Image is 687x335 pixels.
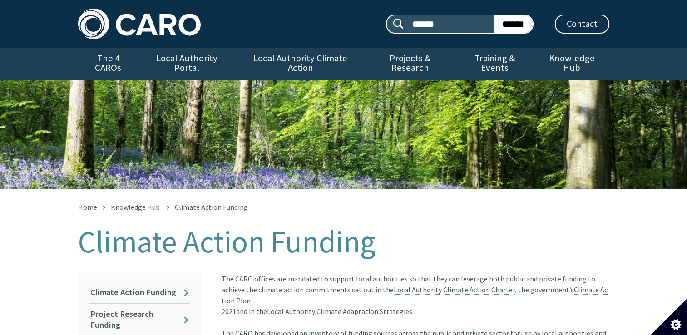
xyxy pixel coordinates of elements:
[555,15,609,34] a: Contact
[455,48,534,80] a: Training & Events
[651,299,687,335] button: Set cookie preferences
[78,202,97,212] a: Home
[394,285,515,295] a: Local Authority Climate Action Charter
[267,307,412,316] a: Local Authority Climate Adaptation Strategies
[78,9,201,39] img: Caro logo
[78,48,138,80] a: The 4 CAROs
[138,48,236,80] a: Local Authority Portal
[222,285,608,316] a: Climate Action Plan2021
[236,48,365,80] a: Local Authority Climate Action
[175,202,248,212] span: Climate Action Funding
[534,48,609,80] a: Knowledge Hub
[89,282,190,303] a: Climate Action Funding
[78,225,609,259] h1: Climate Action Funding
[111,202,160,212] a: Knowledge Hub
[365,48,455,80] a: Projects & Research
